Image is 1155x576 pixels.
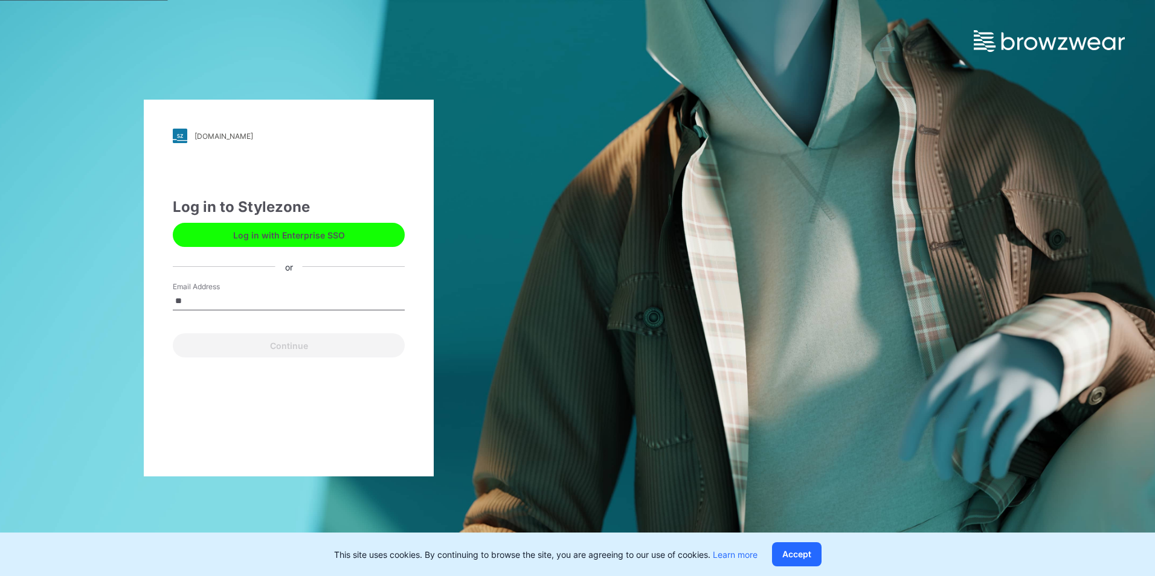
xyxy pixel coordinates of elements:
label: Email Address [173,281,257,292]
img: stylezone-logo.562084cfcfab977791bfbf7441f1a819.svg [173,129,187,143]
div: [DOMAIN_NAME] [195,132,253,141]
div: Log in to Stylezone [173,196,405,218]
button: Log in with Enterprise SSO [173,223,405,247]
a: Learn more [713,549,758,560]
p: This site uses cookies. By continuing to browse the site, you are agreeing to our use of cookies. [334,548,758,561]
button: Accept [772,542,822,566]
div: or [275,260,303,273]
a: [DOMAIN_NAME] [173,129,405,143]
img: browzwear-logo.e42bd6dac1945053ebaf764b6aa21510.svg [974,30,1125,52]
